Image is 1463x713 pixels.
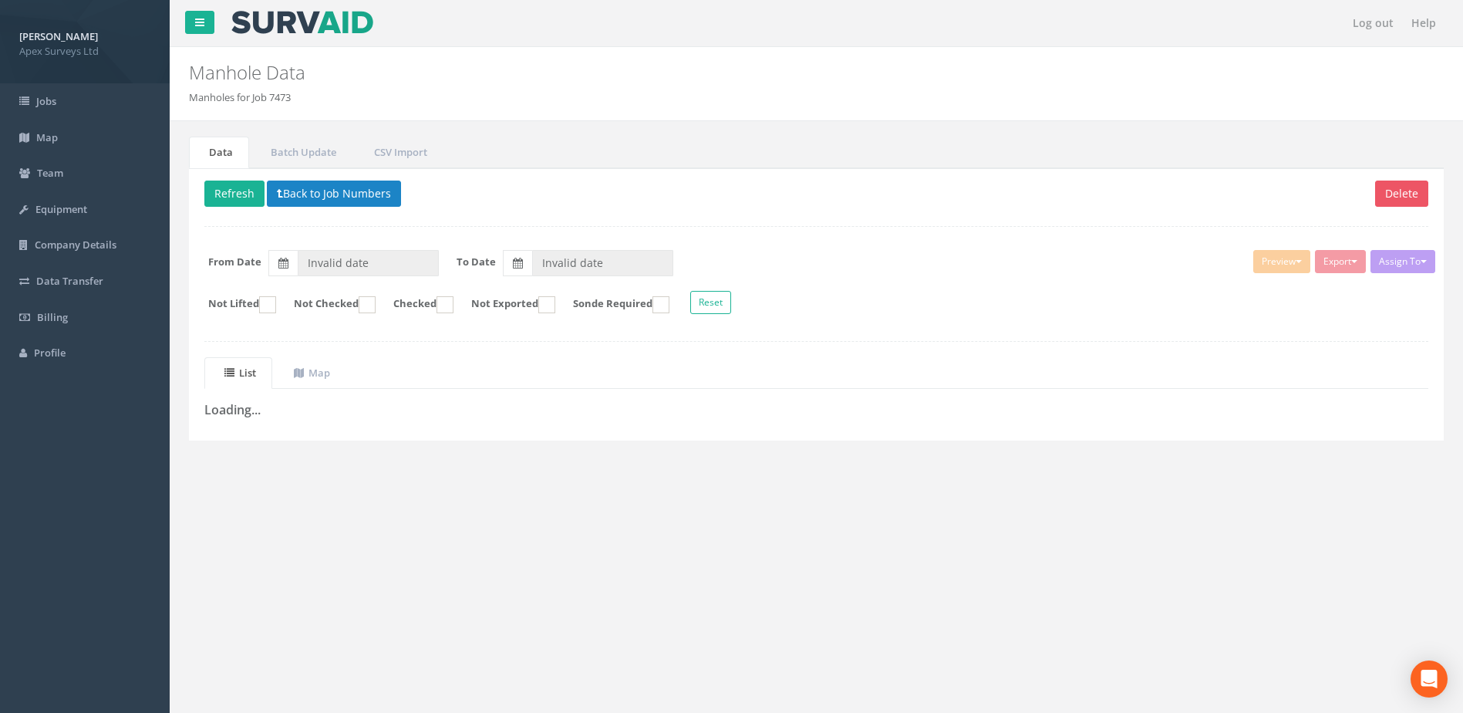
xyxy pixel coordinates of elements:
[35,202,87,216] span: Equipment
[558,296,669,313] label: Sonde Required
[532,250,673,276] input: To Date
[37,310,68,324] span: Billing
[189,90,291,105] li: Manholes for Job 7473
[19,29,98,43] strong: [PERSON_NAME]
[267,181,401,207] button: Back to Job Numbers
[1253,250,1310,273] button: Preview
[294,366,330,380] uib-tab-heading: Map
[208,255,261,269] label: From Date
[204,357,272,389] a: List
[204,181,265,207] button: Refresh
[457,255,496,269] label: To Date
[378,296,453,313] label: Checked
[19,44,150,59] span: Apex Surveys Ltd
[37,166,63,180] span: Team
[1375,181,1428,207] button: Delete
[298,250,439,276] input: From Date
[690,291,731,314] button: Reset
[354,137,443,168] a: CSV Import
[36,130,58,144] span: Map
[456,296,555,313] label: Not Exported
[35,238,116,252] span: Company Details
[34,346,66,360] span: Profile
[274,357,346,389] a: Map
[278,296,376,313] label: Not Checked
[189,63,1231,83] h2: Manhole Data
[224,366,256,380] uib-tab-heading: List
[1411,661,1448,698] div: Open Intercom Messenger
[189,137,249,168] a: Data
[19,25,150,58] a: [PERSON_NAME] Apex Surveys Ltd
[251,137,352,168] a: Batch Update
[1370,250,1435,273] button: Assign To
[193,296,276,313] label: Not Lifted
[36,274,103,288] span: Data Transfer
[204,404,1428,417] h3: Loading...
[36,94,56,108] span: Jobs
[1315,250,1366,273] button: Export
